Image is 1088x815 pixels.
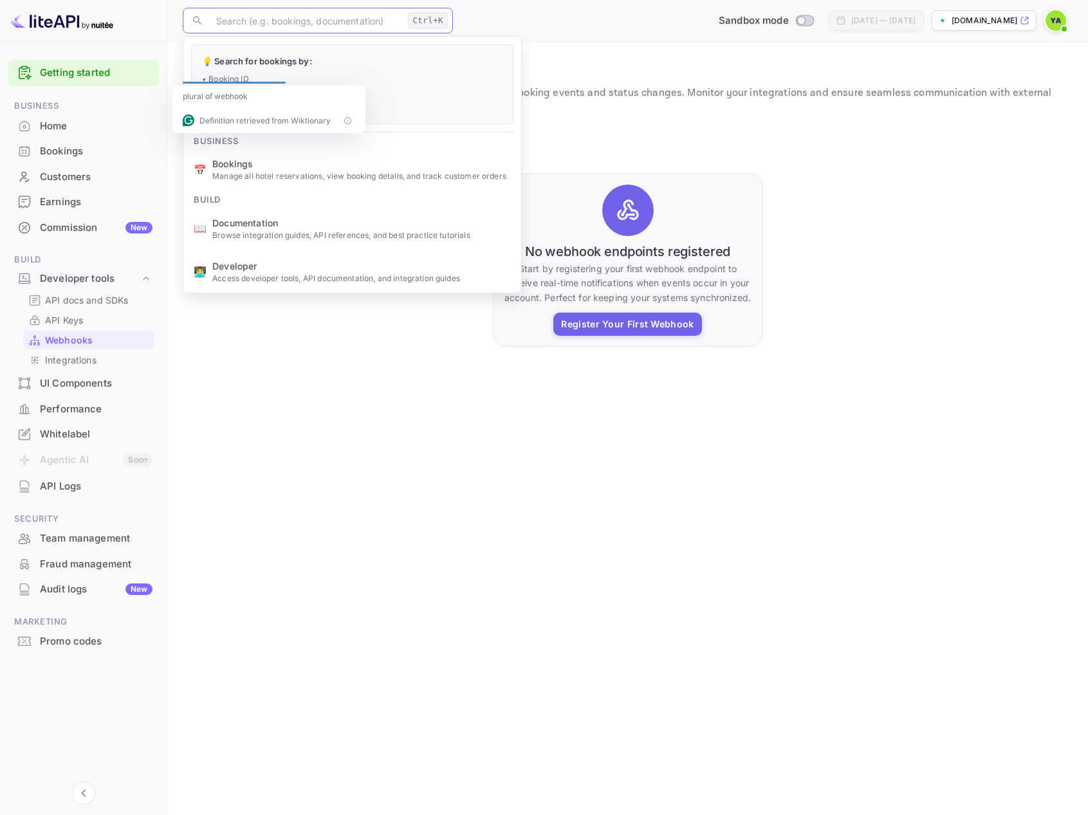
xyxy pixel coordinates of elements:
[8,552,159,576] a: Fraud management
[40,144,152,159] div: Bookings
[40,271,140,286] div: Developer tools
[8,474,159,498] a: API Logs
[8,577,159,601] a: Audit logsNew
[8,577,159,602] div: Audit logsNew
[183,86,1073,116] p: Register webhook endpoints to receive real-time notifications about booking events and status cha...
[40,170,152,185] div: Customers
[125,222,152,234] div: New
[72,782,95,805] button: Collapse navigation
[212,273,511,284] p: Access developer tools, API documentation, and integration guides
[8,371,159,395] a: UI Components
[40,66,152,80] a: Getting started
[8,526,159,551] div: Team management
[45,313,83,327] p: API Keys
[8,629,159,654] div: Promo codes
[8,397,159,422] div: Performance
[40,119,152,134] div: Home
[8,268,159,290] div: Developer tools
[40,221,152,235] div: Commission
[1046,10,1066,31] img: Yariv Adin
[212,170,511,182] p: Manage all hotel reservations, view booking details, and track customer orders
[8,114,159,138] a: Home
[8,165,159,190] div: Customers
[8,215,159,239] a: CommissionNew
[183,187,231,207] span: Build
[8,422,159,446] a: Whitelabel
[408,12,448,29] div: Ctrl+K
[194,264,207,279] p: 👨‍💻
[23,291,154,309] div: API docs and SDKs
[10,10,113,31] img: LiteAPI logo
[8,139,159,164] div: Bookings
[8,474,159,499] div: API Logs
[194,162,207,178] p: 📅
[45,293,129,307] p: API docs and SDKs
[45,333,93,347] p: Webhooks
[28,313,149,327] a: API Keys
[194,221,207,236] p: 📖
[28,353,149,367] a: Integrations
[8,422,159,447] div: Whitelabel
[40,195,152,210] div: Earnings
[851,15,916,26] div: [DATE] — [DATE]
[212,157,511,170] span: Bookings
[8,165,159,188] a: Customers
[183,57,1073,83] p: Webhooks
[8,526,159,550] a: Team management
[208,8,403,33] input: Search (e.g. bookings, documentation)
[40,634,152,649] div: Promo codes
[8,99,159,113] span: Business
[8,512,159,526] span: Security
[8,190,159,215] div: Earnings
[8,114,159,139] div: Home
[23,351,154,369] div: Integrations
[8,615,159,629] span: Marketing
[40,402,152,417] div: Performance
[8,552,159,577] div: Fraud management
[125,583,152,595] div: New
[40,479,152,494] div: API Logs
[8,397,159,421] a: Performance
[40,531,152,546] div: Team management
[212,259,511,273] span: Developer
[952,15,1017,26] p: [DOMAIN_NAME]
[202,55,503,68] p: 💡 Search for bookings by:
[504,262,752,305] p: Start by registering your first webhook endpoint to receive real-time notifications when events o...
[8,371,159,396] div: UI Components
[8,215,159,241] div: CommissionNew
[719,14,789,28] span: Sandbox mode
[212,230,511,241] p: Browse integration guides, API references, and best practice tutorials
[40,557,152,572] div: Fraud management
[28,333,149,347] a: Webhooks
[714,14,818,28] div: Switch to Production mode
[553,313,701,336] button: Register Your First Webhook
[8,253,159,267] span: Build
[40,582,152,597] div: Audit logs
[45,353,97,367] p: Integrations
[212,216,511,230] span: Documentation
[40,427,152,442] div: Whitelabel
[28,293,149,307] a: API docs and SDKs
[202,73,503,85] p: • Booking ID
[23,311,154,329] div: API Keys
[8,190,159,214] a: Earnings
[23,331,154,349] div: Webhooks
[8,139,159,163] a: Bookings
[8,60,159,86] div: Getting started
[8,629,159,653] a: Promo codes
[40,376,152,391] div: UI Components
[183,128,248,149] span: Business
[525,244,731,259] h6: No webhook endpoints registered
